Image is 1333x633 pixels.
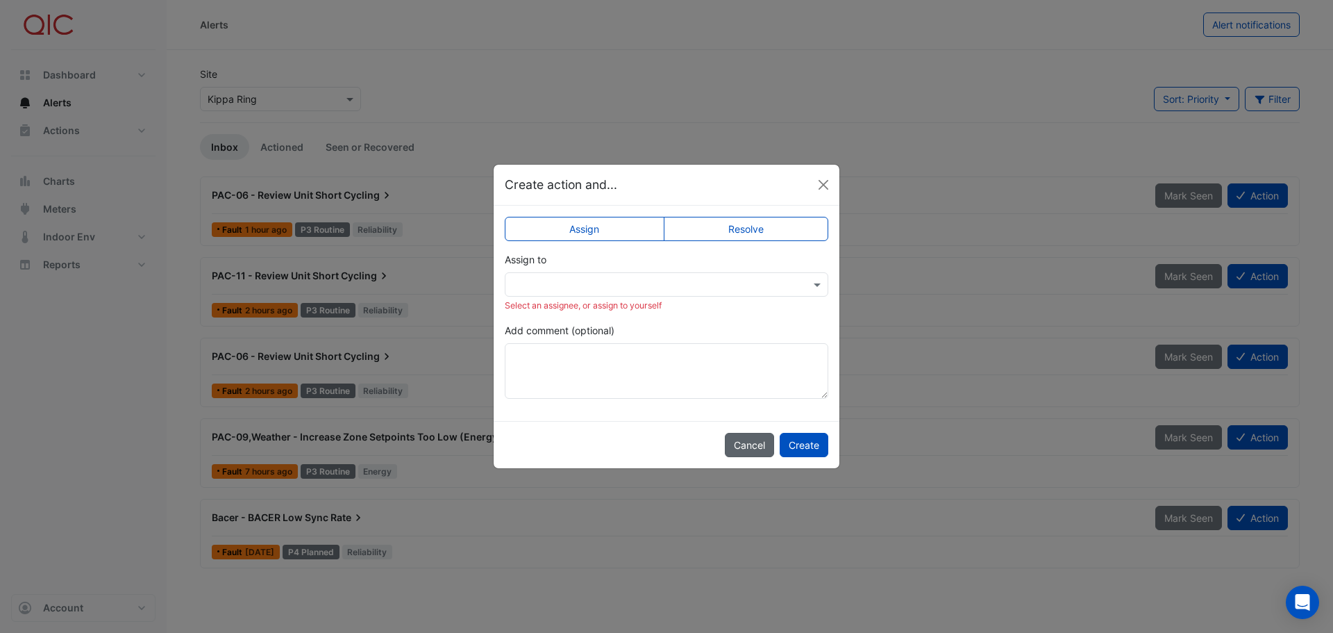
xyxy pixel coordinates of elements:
[505,217,664,241] label: Assign
[664,217,829,241] label: Resolve
[505,299,828,312] div: Select an assignee, or assign to yourself
[505,252,546,267] label: Assign to
[725,433,774,457] button: Cancel
[505,176,617,194] h5: Create action and...
[505,323,614,338] label: Add comment (optional)
[813,174,834,195] button: Close
[1286,586,1319,619] div: Open Intercom Messenger
[780,433,828,457] button: Create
